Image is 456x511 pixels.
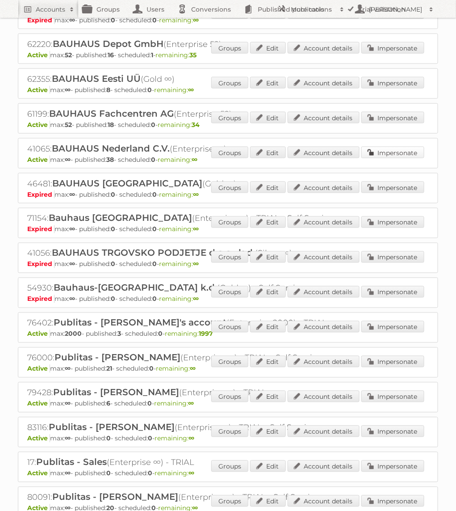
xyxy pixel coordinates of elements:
a: Impersonate [361,321,424,333]
span: remaining: [165,330,213,338]
strong: 0 [106,435,111,443]
h2: 76402: (Enterprise 2000) - TRIAL - Self Service [27,317,340,329]
a: Edit [250,251,286,263]
h2: [PERSON_NAME] [367,5,425,14]
strong: 1997 [199,330,213,338]
strong: ∞ [190,365,196,373]
a: Impersonate [361,77,424,89]
strong: 0 [148,435,152,443]
strong: 0 [152,225,157,233]
strong: 38 [106,156,114,164]
a: Account details [288,460,360,472]
strong: ∞ [69,225,75,233]
strong: 2000 [65,330,82,338]
strong: ∞ [65,365,71,373]
a: Groups [211,356,248,367]
a: Groups [211,460,248,472]
strong: ∞ [65,400,71,408]
strong: ∞ [188,86,194,94]
span: Active [27,156,50,164]
strong: ∞ [188,400,194,408]
strong: 0 [151,121,155,129]
strong: 0 [111,295,115,303]
span: Expired [27,260,54,268]
a: Groups [211,216,248,228]
a: Groups [211,42,248,54]
span: Publitas - [PERSON_NAME] [52,492,178,503]
strong: 52 [65,51,72,59]
p: max: - published: - scheduled: - [27,469,429,477]
a: Account details [288,147,360,158]
p: max: - published: - scheduled: - [27,330,429,338]
a: Impersonate [361,495,424,507]
p: max: - published: - scheduled: - [27,16,429,24]
a: Edit [250,112,286,123]
h2: 83116: (Enterprise ∞) - TRIAL - Self Service [27,422,340,434]
h2: 54930: (Gold ∞) - Self Service [27,283,340,294]
strong: 0 [151,156,155,164]
h2: Accounts [36,5,65,14]
span: Expired [27,16,54,24]
span: Active [27,469,50,477]
a: Groups [211,321,248,333]
p: max: - published: - scheduled: - [27,295,429,303]
strong: 0 [152,295,157,303]
strong: ∞ [69,260,75,268]
strong: 3 [117,330,121,338]
strong: 0 [152,190,157,198]
strong: 0 [148,469,152,477]
span: Expired [27,295,54,303]
a: Groups [211,391,248,402]
a: Groups [211,495,248,507]
h2: 46481: (Gold ∞) [27,178,340,190]
p: max: - published: - scheduled: - [27,400,429,408]
strong: ∞ [193,295,199,303]
strong: 0 [152,16,157,24]
span: Publitas - [PERSON_NAME]'s account [54,317,226,328]
strong: ∞ [69,295,75,303]
a: Account details [288,216,360,228]
strong: 6 [106,400,110,408]
a: Account details [288,286,360,298]
a: Edit [250,321,286,333]
strong: 0 [147,400,152,408]
span: BAUHAUS [GEOGRAPHIC_DATA] [52,178,202,189]
a: Impersonate [361,426,424,437]
a: Impersonate [361,286,424,298]
strong: ∞ [193,225,199,233]
strong: 52 [65,121,72,129]
span: remaining: [155,51,197,59]
span: Publitas - [PERSON_NAME] [49,422,175,433]
strong: ∞ [188,435,194,443]
strong: 1 [151,51,153,59]
a: Account details [288,77,360,89]
span: remaining: [158,156,197,164]
h2: 61199: (Enterprise 52) [27,108,340,120]
strong: 16 [108,51,114,59]
span: remaining: [154,86,194,94]
strong: 35 [189,51,197,59]
strong: 21 [106,365,112,373]
a: Impersonate [361,42,424,54]
a: Impersonate [361,147,424,158]
a: Groups [211,286,248,298]
span: Publitas - [PERSON_NAME] [53,387,179,398]
strong: 0 [111,190,115,198]
span: Publitas - [PERSON_NAME] [54,352,180,363]
p: max: - published: - scheduled: - [27,365,429,373]
a: Edit [250,77,286,89]
span: remaining: [158,121,200,129]
span: Active [27,86,50,94]
strong: ∞ [192,156,197,164]
strong: 0 [106,469,111,477]
h2: 17: (Enterprise ∞) - TRIAL [27,457,340,469]
strong: ∞ [193,260,199,268]
strong: 0 [152,260,157,268]
strong: ∞ [65,86,71,94]
p: max: - published: - scheduled: - [27,51,429,59]
span: Active [27,365,50,373]
strong: 0 [111,260,115,268]
a: Edit [250,286,286,298]
span: Active [27,51,50,59]
h2: 62355: (Gold ∞) [27,73,340,85]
